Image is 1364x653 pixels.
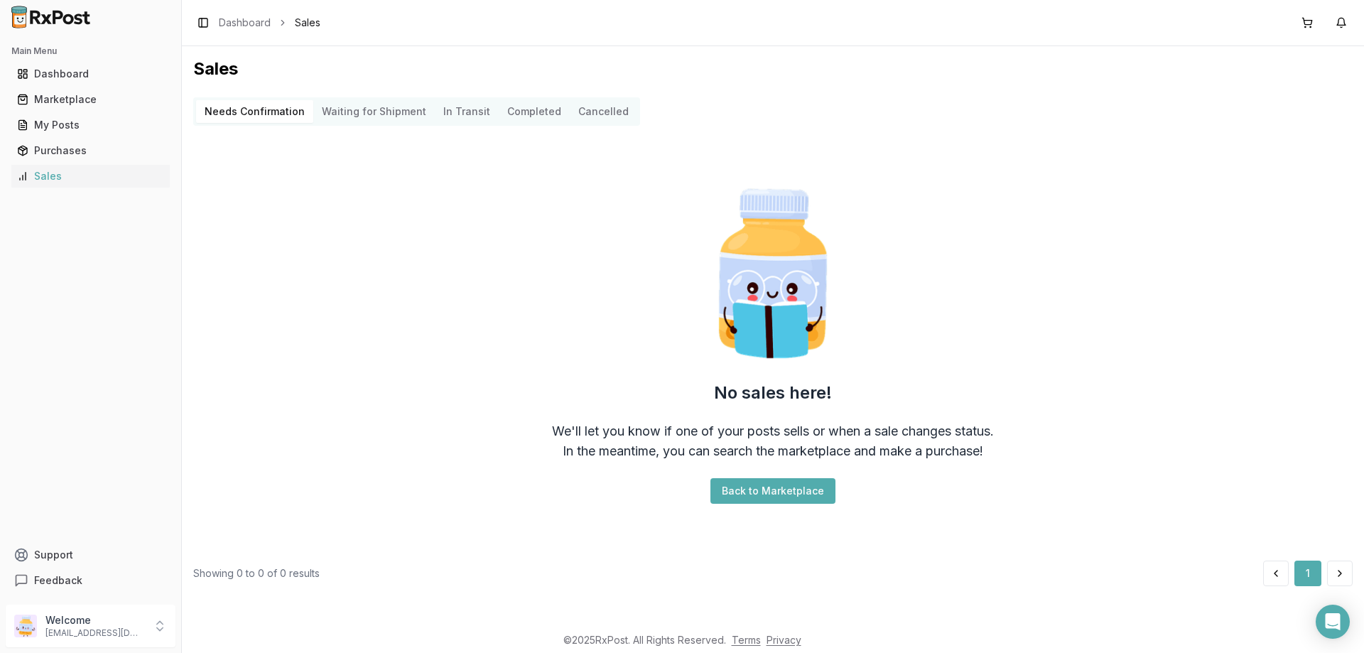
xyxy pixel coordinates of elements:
button: 1 [1294,561,1321,586]
button: Support [6,542,175,568]
a: Purchases [11,138,170,163]
a: Terms [732,634,761,646]
a: Marketplace [11,87,170,112]
span: Feedback [34,573,82,588]
div: Showing 0 to 0 of 0 results [193,566,320,581]
div: We'll let you know if one of your posts sells or when a sale changes status. [552,421,994,441]
div: Marketplace [17,92,164,107]
button: In Transit [435,100,499,123]
h1: Sales [193,58,1353,80]
button: Cancelled [570,100,637,123]
div: In the meantime, you can search the marketplace and make a purchase! [563,441,983,461]
div: Sales [17,169,164,183]
a: Dashboard [11,61,170,87]
button: Back to Marketplace [710,478,835,504]
img: RxPost Logo [6,6,97,28]
button: My Posts [6,114,175,136]
button: Sales [6,165,175,188]
div: Dashboard [17,67,164,81]
button: Feedback [6,568,175,593]
img: User avatar [14,615,37,637]
p: Welcome [45,613,144,627]
button: Marketplace [6,88,175,111]
h2: No sales here! [714,382,832,404]
button: Completed [499,100,570,123]
a: Sales [11,163,170,189]
h2: Main Menu [11,45,170,57]
p: [EMAIL_ADDRESS][DOMAIN_NAME] [45,627,144,639]
button: Dashboard [6,63,175,85]
a: Dashboard [219,16,271,30]
div: Open Intercom Messenger [1316,605,1350,639]
nav: breadcrumb [219,16,320,30]
div: Purchases [17,144,164,158]
img: Smart Pill Bottle [682,183,864,365]
span: Sales [295,16,320,30]
button: Purchases [6,139,175,162]
a: Privacy [767,634,801,646]
a: My Posts [11,112,170,138]
button: Waiting for Shipment [313,100,435,123]
button: Needs Confirmation [196,100,313,123]
div: My Posts [17,118,164,132]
